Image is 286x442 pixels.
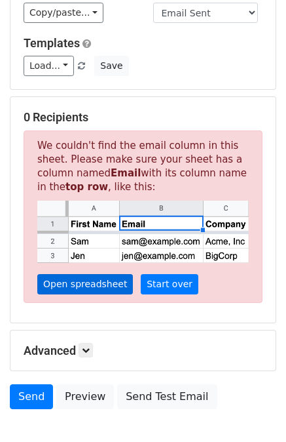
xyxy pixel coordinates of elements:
button: Save [94,56,128,76]
a: Send [10,384,53,409]
a: Load... [24,56,74,76]
img: google_sheets_email_column-fe0440d1484b1afe603fdd0efe349d91248b687ca341fa437c667602712cb9b1.png [37,201,249,262]
a: Start over [141,274,198,294]
a: Open spreadsheet [37,274,133,294]
strong: Email [111,167,141,179]
h5: 0 Recipients [24,110,262,125]
a: Templates [24,36,80,50]
h5: Advanced [24,344,262,358]
a: Copy/paste... [24,3,103,23]
a: Send Test Email [117,384,217,409]
a: Preview [56,384,114,409]
strong: top row [65,181,108,193]
iframe: Chat Widget [221,379,286,442]
p: We couldn't find the email column in this sheet. Please make sure your sheet has a column named w... [24,131,262,302]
